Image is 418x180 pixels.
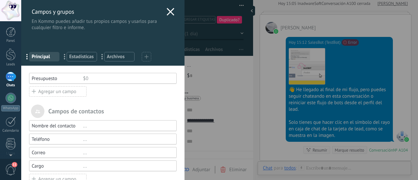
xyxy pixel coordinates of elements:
[32,54,57,60] span: Principal
[83,163,171,169] div: ...
[32,8,163,15] h3: Campos y grupos
[32,136,83,142] div: Teléfono
[32,75,83,82] div: Presupuesto
[83,123,171,129] div: ...
[83,75,171,82] div: $0
[83,150,171,156] div: ...
[32,150,83,156] div: Correo
[60,51,73,62] span: ...
[107,54,132,60] span: Archivos
[32,123,83,129] div: Nombre del contacto
[29,86,87,97] div: Agregar un campo
[83,136,171,142] div: ...
[98,51,111,62] span: ...
[23,51,36,62] span: ...
[29,105,177,118] div: Campos de contactos
[32,18,163,31] p: En Kommo puedes añadir tus propios campos y usarlos para cualquier filtro e informe.
[69,54,94,60] span: Estadísticas
[32,163,83,169] div: Cargo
